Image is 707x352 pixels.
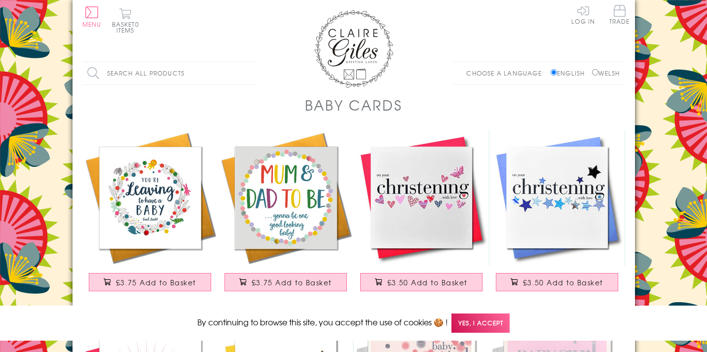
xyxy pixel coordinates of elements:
label: Welsh [592,69,620,78]
a: Baby Christening Card, Blue Stars, Embellished with a padded star £3.50 Add to Basket [489,130,625,301]
a: Baby Christening Card, Pink Hearts, fabric butterfly Embellished £3.50 Add to Basket [354,130,489,301]
input: Welsh [592,69,598,76]
button: Basket0 items [112,8,139,33]
img: Baby Card, Flowers, Leaving to Have a Baby Good Luck, Embellished with pompoms [82,130,218,266]
span: 0 items [116,20,139,35]
a: Baby Card, Colour Dots, Mum and Dad to Be Good Luck, Embellished with pompoms £3.75 Add to Basket [218,130,354,301]
img: Baby Christening Card, Pink Hearts, fabric butterfly Embellished [354,130,489,266]
a: Baby Card, Flowers, Leaving to Have a Baby Good Luck, Embellished with pompoms £3.75 Add to Basket [82,130,218,301]
span: £3.50 Add to Basket [523,277,603,287]
label: English [551,69,590,78]
img: Baby Christening Card, Blue Stars, Embellished with a padded star [489,130,625,266]
span: Yes, I accept [451,313,510,333]
span: £3.50 Add to Basket [387,277,468,287]
span: £3.75 Add to Basket [252,277,332,287]
p: Choose a language: [466,69,549,78]
input: Search [245,62,255,84]
img: Baby Card, Colour Dots, Mum and Dad to Be Good Luck, Embellished with pompoms [218,130,354,266]
button: £3.50 Add to Basket [360,273,483,291]
h1: Baby Cards [305,95,403,115]
input: Search all products [82,62,255,84]
button: £3.75 Add to Basket [224,273,347,291]
a: Trade [609,5,630,26]
button: £3.50 Add to Basket [496,273,618,291]
span: £3.75 Add to Basket [116,277,196,287]
a: Log In [571,5,595,24]
input: English [551,69,557,76]
img: Claire Giles Greetings Cards [314,10,393,88]
button: Menu [82,6,102,27]
span: Trade [609,5,630,24]
button: £3.75 Add to Basket [89,273,211,291]
span: Menu [82,20,102,29]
